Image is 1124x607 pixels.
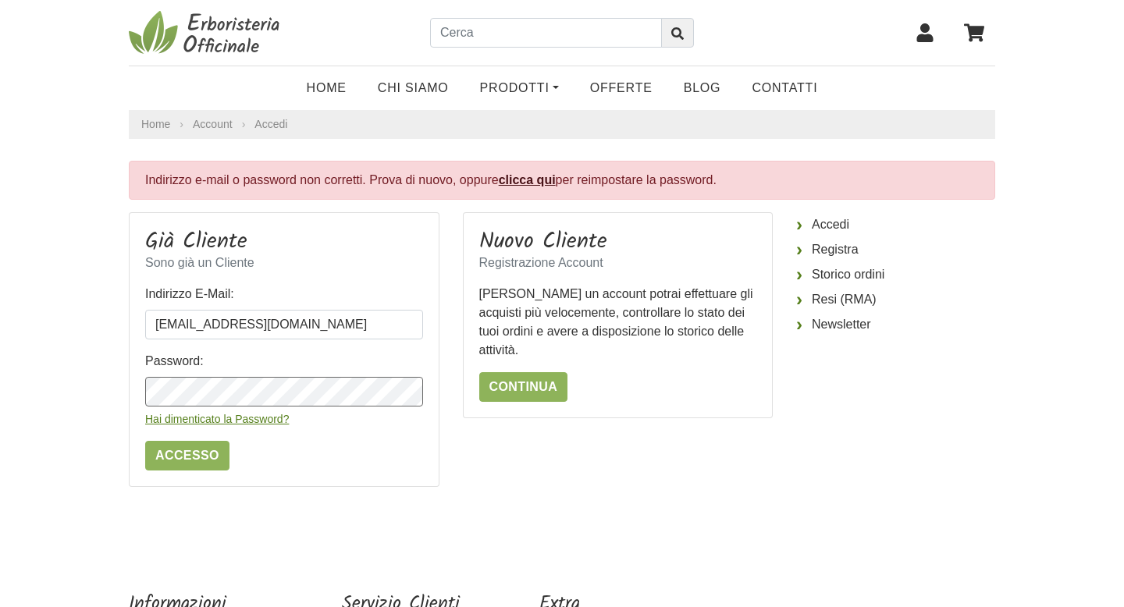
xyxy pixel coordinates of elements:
[145,285,234,303] label: Indirizzo E-Mail:
[145,413,289,425] a: Hai dimenticato la Password?
[430,18,662,48] input: Cerca
[668,73,737,104] a: Blog
[145,441,229,470] input: Accesso
[796,237,995,262] a: Registra
[362,73,464,104] a: Chi Siamo
[464,73,574,104] a: Prodotti
[499,173,556,186] a: clicca qui
[145,254,423,272] p: Sono già un Cliente
[796,212,995,237] a: Accedi
[796,287,995,312] a: Resi (RMA)
[129,110,995,139] nav: breadcrumb
[141,116,170,133] a: Home
[291,73,362,104] a: Home
[736,73,833,104] a: Contatti
[193,116,233,133] a: Account
[145,229,423,255] h3: Già Cliente
[145,352,204,371] label: Password:
[479,372,568,402] a: Continua
[479,285,757,360] p: [PERSON_NAME] un account potrai effettuare gli acquisti più velocemente, controllare lo stato dei...
[129,161,995,200] div: Indirizzo e-mail o password non corretti. Prova di nuovo, oppure per reimpostare la password.
[145,310,423,339] input: Indirizzo E-Mail:
[479,254,757,272] p: Registrazione Account
[479,229,757,255] h3: Nuovo Cliente
[574,73,668,104] a: OFFERTE
[254,118,287,130] a: Accedi
[796,262,995,287] a: Storico ordini
[129,9,285,56] img: Erboristeria Officinale
[796,312,995,337] a: Newsletter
